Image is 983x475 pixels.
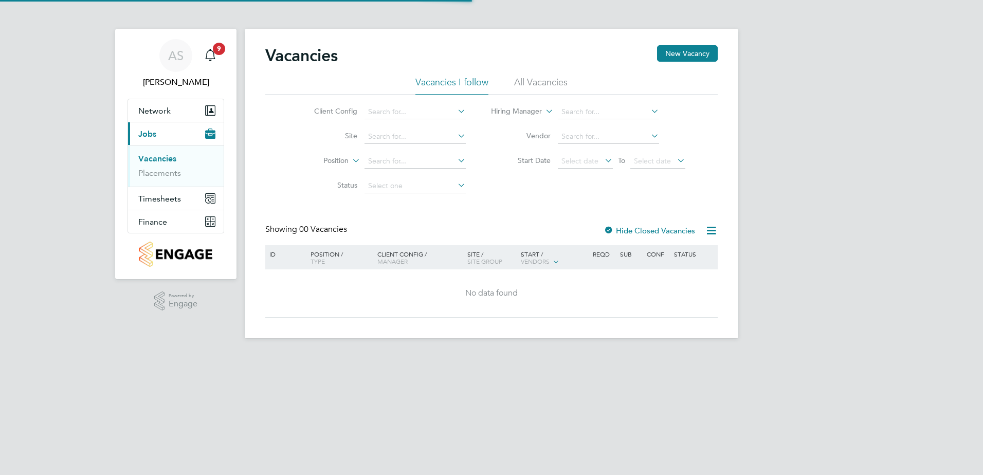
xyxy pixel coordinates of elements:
label: Hiring Manager [483,106,542,117]
button: New Vacancy [657,45,718,62]
div: Client Config / [375,245,465,270]
li: All Vacancies [514,76,568,95]
span: 00 Vacancies [299,224,347,234]
div: ID [267,245,303,263]
input: Select one [365,179,466,193]
input: Search for... [365,130,466,144]
span: Powered by [169,291,197,300]
span: Site Group [467,257,502,265]
div: Showing [265,224,349,235]
input: Search for... [558,130,659,144]
label: Vendor [491,131,551,140]
div: Conf [644,245,671,263]
span: Network [138,106,171,116]
span: Timesheets [138,194,181,204]
a: Placements [138,168,181,178]
label: Position [289,156,349,166]
span: 9 [213,43,225,55]
input: Search for... [558,105,659,119]
label: Site [298,131,357,140]
span: Select date [561,156,598,166]
div: Reqd [590,245,617,263]
div: Start / [518,245,590,271]
nav: Main navigation [115,29,236,279]
label: Status [298,180,357,190]
a: Vacancies [138,154,176,163]
button: Timesheets [128,187,224,210]
div: Position / [303,245,375,270]
a: Go to home page [128,242,224,267]
div: Site / [465,245,519,270]
span: Abi Soady [128,76,224,88]
img: countryside-properties-logo-retina.png [139,242,212,267]
label: Hide Closed Vacancies [604,226,695,235]
input: Search for... [365,105,466,119]
div: Sub [617,245,644,263]
a: 9 [200,39,221,72]
span: Manager [377,257,408,265]
span: Finance [138,217,167,227]
div: Status [671,245,716,263]
span: Engage [169,300,197,308]
span: To [615,154,628,167]
span: AS [168,49,184,62]
li: Vacancies I follow [415,76,488,95]
a: Powered byEngage [154,291,198,311]
span: Select date [634,156,671,166]
span: Vendors [521,257,550,265]
button: Network [128,99,224,122]
a: AS[PERSON_NAME] [128,39,224,88]
label: Start Date [491,156,551,165]
label: Client Config [298,106,357,116]
button: Finance [128,210,224,233]
div: Jobs [128,145,224,187]
input: Search for... [365,154,466,169]
div: No data found [267,288,716,299]
button: Jobs [128,122,224,145]
h2: Vacancies [265,45,338,66]
span: Type [311,257,325,265]
span: Jobs [138,129,156,139]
